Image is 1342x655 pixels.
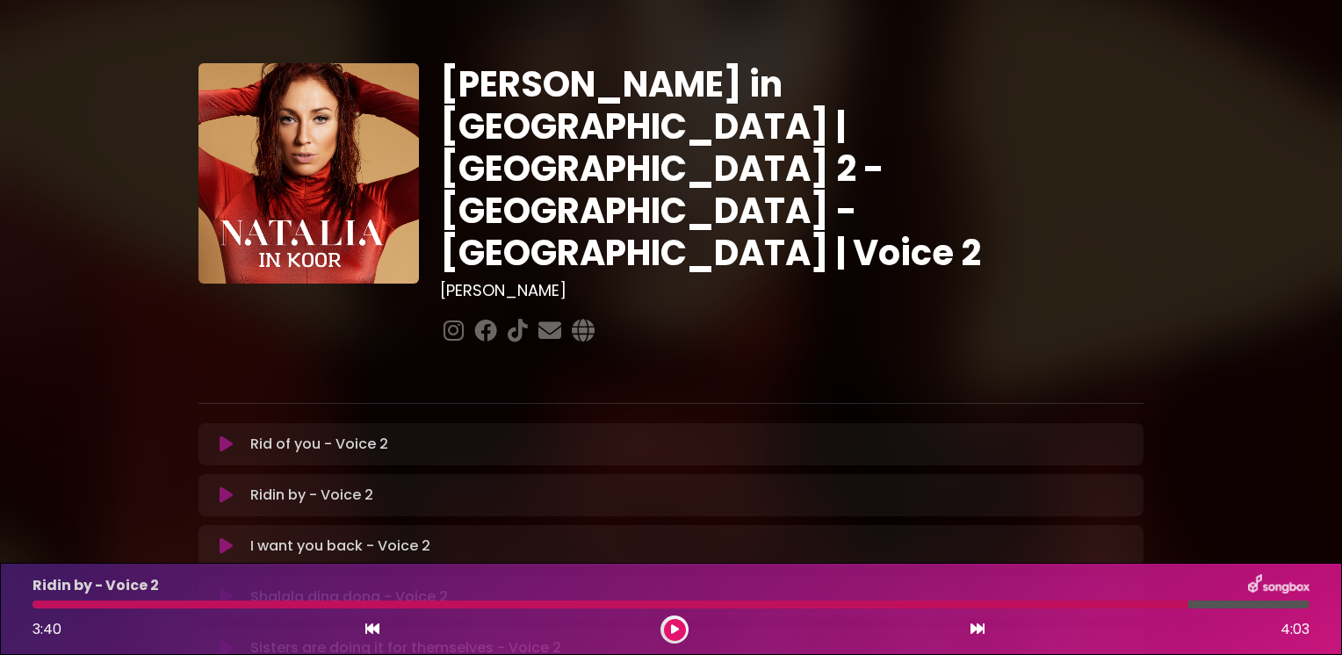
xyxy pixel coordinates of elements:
[440,63,1144,274] h1: [PERSON_NAME] in [GEOGRAPHIC_DATA] | [GEOGRAPHIC_DATA] 2 - [GEOGRAPHIC_DATA] - [GEOGRAPHIC_DATA] ...
[250,485,373,506] p: Ridin by - Voice 2
[250,434,388,455] p: Rid of you - Voice 2
[440,281,1144,300] h3: [PERSON_NAME]
[1281,619,1310,640] span: 4:03
[198,63,419,284] img: YTVS25JmS9CLUqXqkEhs
[32,575,159,596] p: Ridin by - Voice 2
[250,536,430,557] p: I want you back - Voice 2
[32,619,61,639] span: 3:40
[1248,574,1310,597] img: songbox-logo-white.png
